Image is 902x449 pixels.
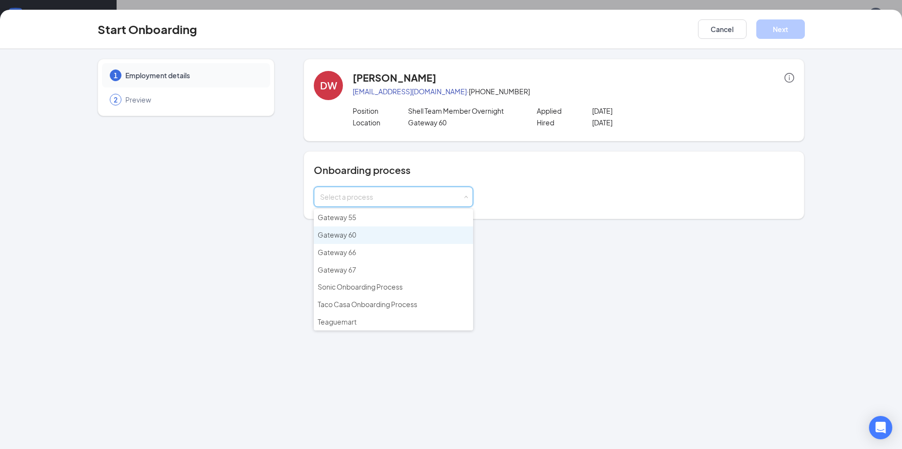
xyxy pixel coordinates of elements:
p: Gateway 60 [408,118,518,127]
p: Shell Team Member Overnight [408,106,518,116]
h3: Start Onboarding [98,21,197,37]
span: Employment details [125,70,260,80]
span: Gateway 66 [318,248,356,257]
p: [DATE] [592,106,702,116]
span: Gateway 67 [318,265,356,274]
p: Position [353,106,408,116]
p: Location [353,118,408,127]
p: Applied [537,106,592,116]
h4: Onboarding process [314,163,794,177]
a: [EMAIL_ADDRESS][DOMAIN_NAME] [353,87,467,96]
div: Open Intercom Messenger [869,416,892,439]
span: Taco Casa Onboarding Process [318,300,417,309]
span: Sonic Onboarding Process [318,282,403,291]
h4: [PERSON_NAME] [353,71,436,85]
p: [DATE] [592,118,702,127]
p: · [PHONE_NUMBER] [353,86,794,96]
span: Gateway 60 [318,230,356,239]
span: 2 [114,95,118,104]
span: Gateway 55 [318,213,356,222]
span: 1 [114,70,118,80]
div: DW [320,79,337,92]
button: Next [756,19,805,39]
p: Hired [537,118,592,127]
button: Cancel [698,19,747,39]
span: Preview [125,95,260,104]
span: info-circle [784,73,794,83]
span: Teaguemart [318,317,357,326]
